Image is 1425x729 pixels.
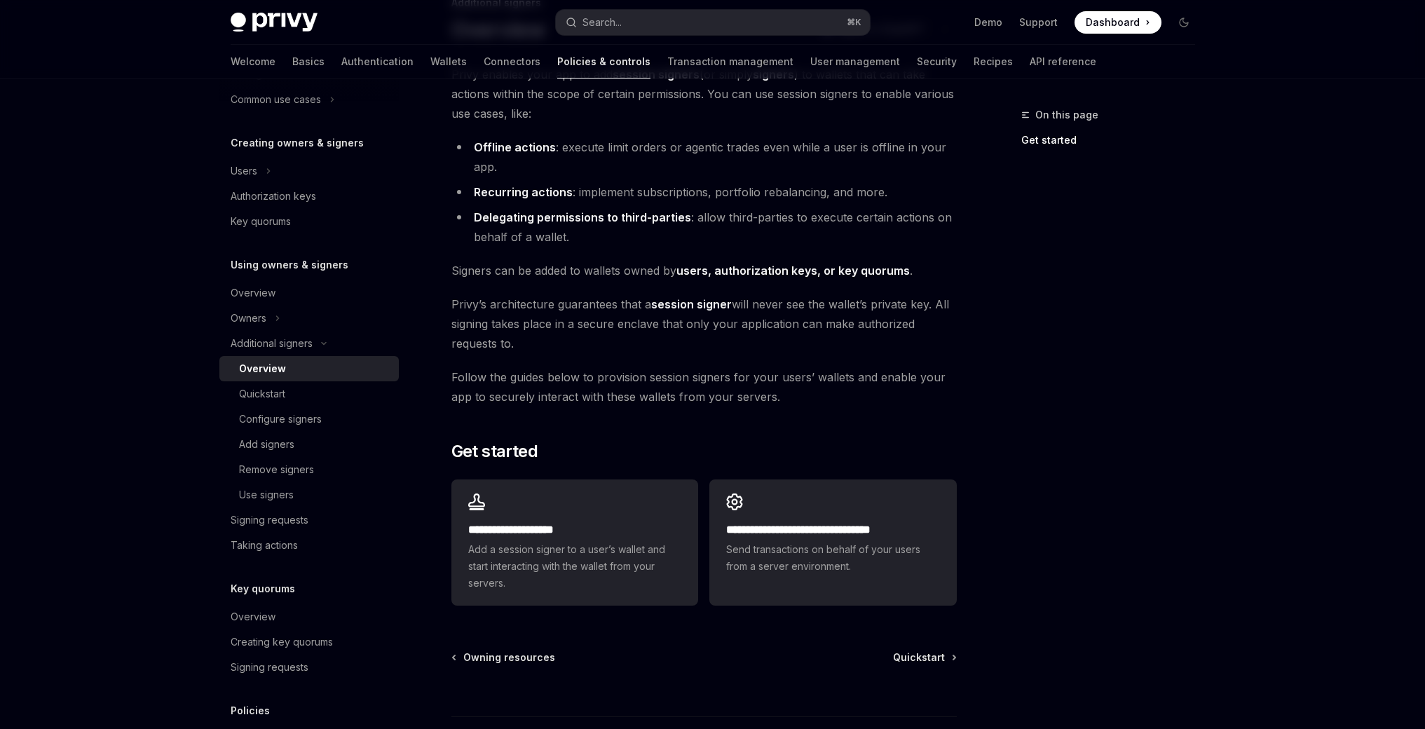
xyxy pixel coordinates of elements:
h5: Policies [231,702,270,719]
a: Use signers [219,482,399,507]
div: Key quorums [231,213,291,230]
strong: Offline actions [474,140,556,154]
a: Owning resources [453,650,555,665]
a: Dashboard [1075,11,1161,34]
span: Get started [451,440,538,463]
h5: Creating owners & signers [231,135,364,151]
img: dark logo [231,13,318,32]
a: Key quorums [219,209,399,234]
div: Overview [239,360,286,377]
button: Toggle Additional signers section [219,331,399,356]
strong: Delegating permissions to third-parties [474,210,691,224]
a: Creating key quorums [219,629,399,655]
a: Support [1019,15,1058,29]
span: Owning resources [463,650,555,665]
div: Overview [231,608,275,625]
li: : execute limit orders or agentic trades even while a user is offline in your app. [451,137,957,177]
strong: session signer [651,297,732,311]
a: Overview [219,604,399,629]
a: Demo [974,15,1002,29]
div: Users [231,163,257,179]
span: On this page [1035,107,1098,123]
div: Additional signers [231,335,313,352]
a: Taking actions [219,533,399,558]
span: Privy enables your app to add (or simply ) to wallets that can take actions within the scope of c... [451,64,957,123]
span: Add a session signer to a user’s wallet and start interacting with the wallet from your servers. [468,541,681,592]
a: Overview [219,356,399,381]
span: Follow the guides below to provision session signers for your users’ wallets and enable your app ... [451,367,957,407]
span: ⌘ K [847,17,861,28]
button: Toggle Owners section [219,306,399,331]
a: Basics [292,45,325,79]
div: Add signers [239,436,294,453]
strong: Recurring actions [474,185,573,199]
span: Quickstart [893,650,945,665]
a: Quickstart [893,650,955,665]
a: API reference [1030,45,1096,79]
a: Security [917,45,957,79]
a: Wallets [430,45,467,79]
a: Connectors [484,45,540,79]
a: Authentication [341,45,414,79]
div: Overview [231,285,275,301]
a: Transaction management [667,45,793,79]
h5: Using owners & signers [231,257,348,273]
a: Policies & controls [557,45,650,79]
button: Toggle dark mode [1173,11,1195,34]
div: Authorization keys [231,188,316,205]
a: Authorization keys [219,184,399,209]
span: Signers can be added to wallets owned by . [451,261,957,280]
div: Quickstart [239,386,285,402]
div: Remove signers [239,461,314,478]
span: Dashboard [1086,15,1140,29]
button: Open search [556,10,870,35]
div: Use signers [239,486,294,503]
a: Get started [1021,129,1206,151]
a: Add signers [219,432,399,457]
a: users, authorization keys, or key quorums [676,264,910,278]
a: Signing requests [219,655,399,680]
a: Signing requests [219,507,399,533]
div: Signing requests [231,512,308,529]
a: Configure signers [219,407,399,432]
div: Taking actions [231,537,298,554]
div: Owners [231,310,266,327]
div: Creating key quorums [231,634,333,650]
div: Signing requests [231,659,308,676]
a: **** **** **** *****Add a session signer to a user’s wallet and start interacting with the wallet... [451,479,698,606]
span: Send transactions on behalf of your users from a server environment. [726,541,939,575]
h5: Key quorums [231,580,295,597]
span: Privy’s architecture guarantees that a will never see the wallet’s private key. All signing takes... [451,294,957,353]
a: User management [810,45,900,79]
li: : allow third-parties to execute certain actions on behalf of a wallet. [451,207,957,247]
li: : implement subscriptions, portfolio rebalancing, and more. [451,182,957,202]
a: Welcome [231,45,275,79]
div: Search... [582,14,622,31]
a: Recipes [974,45,1013,79]
div: Configure signers [239,411,322,428]
button: Toggle Users section [219,158,399,184]
a: Remove signers [219,457,399,482]
a: Quickstart [219,381,399,407]
a: Overview [219,280,399,306]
